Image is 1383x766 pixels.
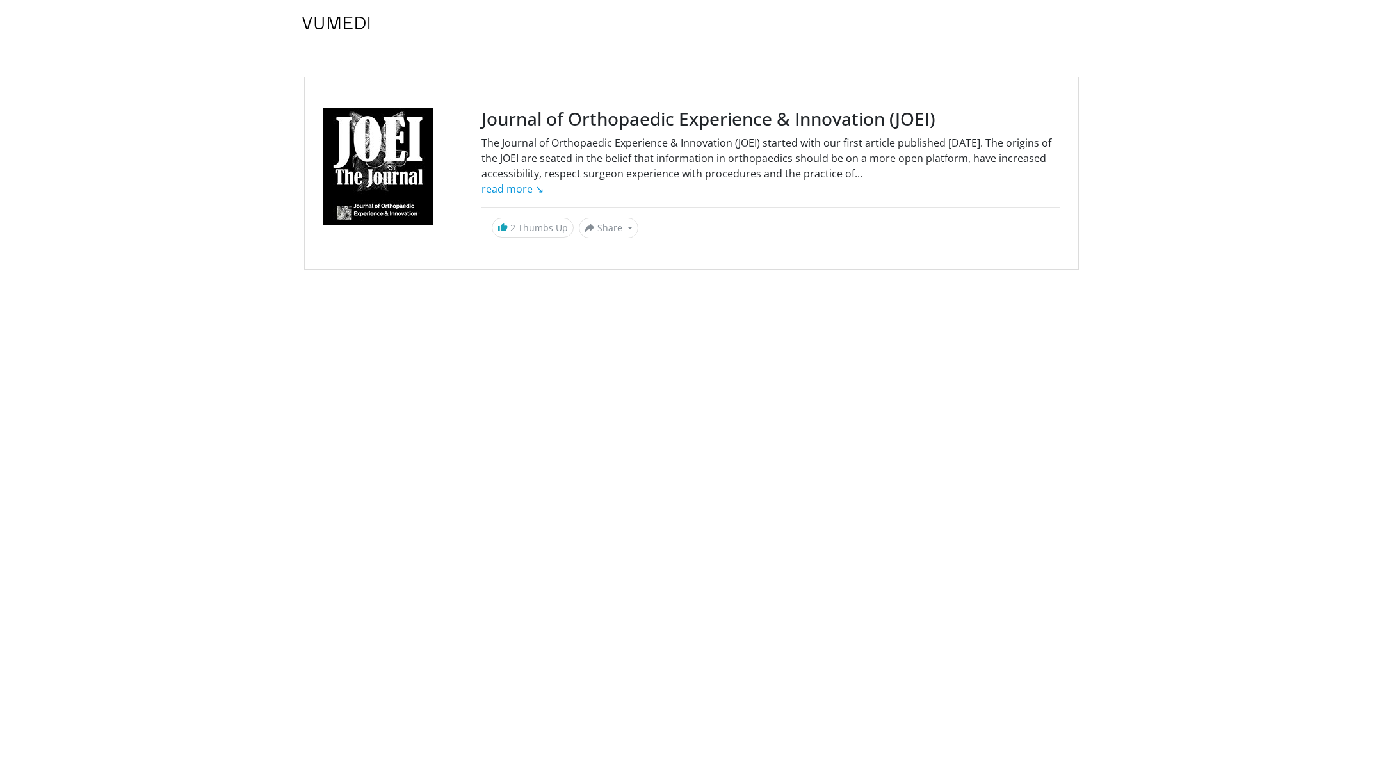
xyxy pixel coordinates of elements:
[481,182,544,196] a: read more ↘
[510,222,515,234] span: 2
[481,135,1060,197] div: The Journal of Orthopaedic Experience & Innovation (JOEI) started with our first article publishe...
[302,17,370,29] img: VuMedi Logo
[481,167,862,196] span: ...
[579,218,638,238] button: Share
[492,218,574,238] a: 2 Thumbs Up
[481,108,1060,130] h3: Journal of Orthopaedic Experience & Innovation (JOEI)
